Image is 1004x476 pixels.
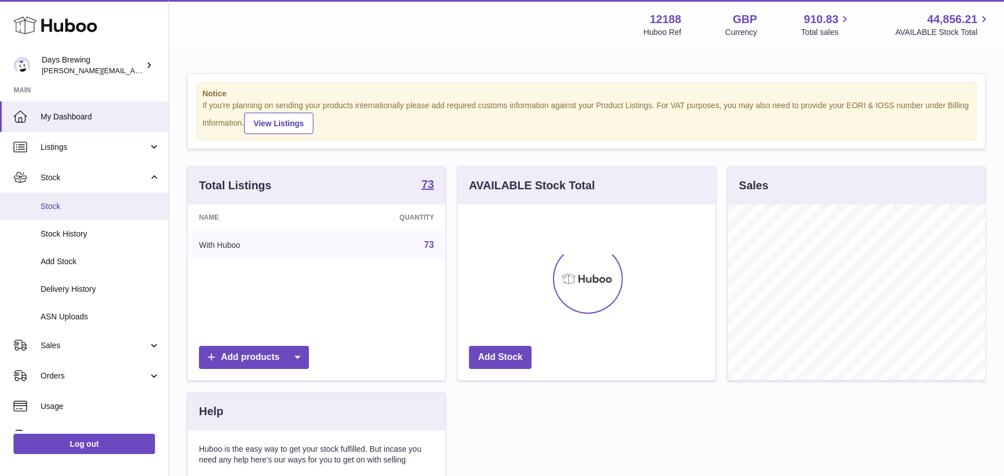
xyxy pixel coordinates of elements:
[41,256,160,267] span: Add Stock
[199,178,272,193] h3: Total Listings
[424,240,434,250] a: 73
[199,404,223,419] h3: Help
[644,27,682,38] div: Huboo Ref
[202,88,971,99] strong: Notice
[927,12,978,27] span: 44,856.21
[41,401,160,412] span: Usage
[41,201,160,212] span: Stock
[41,142,148,153] span: Listings
[801,12,851,38] a: 910.83 Total sales
[42,66,226,75] span: [PERSON_NAME][EMAIL_ADDRESS][DOMAIN_NAME]
[469,178,595,193] h3: AVAILABLE Stock Total
[726,27,758,38] div: Currency
[188,204,324,230] th: Name
[801,27,851,38] span: Total sales
[42,55,143,76] div: Days Brewing
[41,284,160,295] span: Delivery History
[199,444,434,465] p: Huboo is the easy way to get your stock fulfilled. But incase you need any help here's our ways f...
[650,12,682,27] strong: 12188
[41,112,160,122] span: My Dashboard
[895,27,990,38] span: AVAILABLE Stock Total
[14,434,155,454] a: Log out
[41,340,148,351] span: Sales
[14,57,30,74] img: greg@daysbrewing.com
[202,100,971,134] div: If you're planning on sending your products internationally please add required customs informati...
[41,312,160,322] span: ASN Uploads
[422,179,434,190] strong: 73
[41,172,148,183] span: Stock
[469,346,532,369] a: Add Stock
[739,178,768,193] h3: Sales
[804,12,838,27] span: 910.83
[188,230,324,260] td: With Huboo
[244,113,313,134] a: View Listings
[733,12,757,27] strong: GBP
[422,179,434,192] a: 73
[199,346,309,369] a: Add products
[41,371,148,381] span: Orders
[895,12,990,38] a: 44,856.21 AVAILABLE Stock Total
[324,204,445,230] th: Quantity
[41,229,160,239] span: Stock History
